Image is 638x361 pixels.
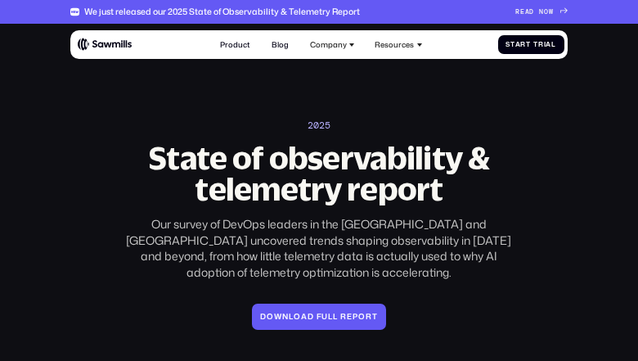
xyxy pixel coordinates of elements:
span: o [358,312,366,321]
span: u [321,312,328,321]
h2: State of observability & telemetry report [115,142,522,205]
a: StartTrial [498,35,564,55]
span: t [526,41,531,49]
a: Product [214,34,256,55]
span: E [520,8,525,16]
span: T [533,41,538,49]
div: Company [310,40,347,49]
span: D [529,8,534,16]
span: n [282,312,289,321]
div: 2025 [308,120,330,131]
div: Our survey of DevOps leaders in the [GEOGRAPHIC_DATA] and [GEOGRAPHIC_DATA] uncovered trends shap... [115,216,522,281]
span: l [289,312,294,321]
span: W [549,8,554,16]
span: d [308,312,314,321]
span: o [267,312,274,321]
span: t [372,312,378,321]
span: f [317,312,322,321]
span: w [274,312,282,321]
span: i [544,41,546,49]
span: l [328,312,333,321]
span: a [301,312,308,321]
a: Blog [266,34,294,55]
span: p [353,312,358,321]
span: N [539,8,544,16]
a: READNOW [515,8,568,16]
div: We just released our 2025 State of Observability & Telemetry Report [84,7,360,17]
span: a [515,41,521,49]
span: R [515,8,520,16]
span: r [340,312,347,321]
span: e [347,312,353,321]
span: A [525,8,530,16]
span: o [294,312,301,321]
span: l [551,41,556,49]
div: Resources [375,40,414,49]
span: l [333,312,338,321]
span: S [505,41,510,49]
span: r [520,41,526,49]
span: r [366,312,372,321]
span: D [260,312,267,321]
span: O [544,8,549,16]
span: t [510,41,515,49]
span: a [546,41,551,49]
span: r [538,41,544,49]
a: Downloadfullreport [252,304,385,330]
